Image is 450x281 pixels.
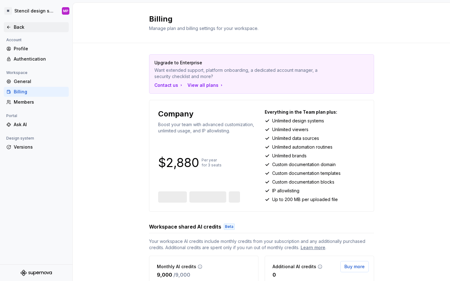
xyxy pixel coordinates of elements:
span: Buy more [344,264,365,270]
p: Per year for 3 seats [202,158,222,168]
p: IP allowlisting [272,188,299,194]
div: Workspace [4,69,30,76]
div: Back [14,24,66,30]
p: Unlimited design systems [272,118,324,124]
a: Ask AI [4,120,69,130]
button: MStencil design systemMP [1,4,71,18]
p: Monthly AI credits [157,264,196,270]
p: Everything in the Team plan plus: [265,109,365,115]
p: Custom documentation domain [272,161,336,168]
p: Unlimited brands [272,153,307,159]
p: Unlimited data sources [272,135,319,141]
p: Custom documentation blocks [272,179,334,185]
p: Unlimited viewers [272,126,308,133]
div: Authentication [14,56,66,62]
a: Learn more [301,244,325,251]
button: View all plans [187,82,224,88]
span: Your workspace AI credits include monthly credits from your subscription and any additionally pur... [149,238,374,251]
a: Back [4,22,69,32]
div: Members [14,99,66,105]
p: Custom documentation templates [272,170,341,176]
div: Account [4,36,24,44]
div: Profile [14,46,66,52]
a: General [4,76,69,86]
h2: Billing [149,14,367,24]
div: Design system [4,135,37,142]
p: Boost your team with advanced customization, unlimited usage, and IP allowlisting. [158,121,258,134]
svg: Supernova Logo [21,270,52,276]
button: Contact us [154,82,184,88]
p: Additional AI credits [272,264,316,270]
p: Want extended support, platform onboarding, a dedicated account manager, a security checklist and... [154,67,325,80]
p: 9,000 [157,271,172,279]
div: General [14,78,66,85]
a: Members [4,97,69,107]
p: / 9,000 [173,271,190,279]
button: Buy more [340,261,369,272]
p: 0 [272,271,276,279]
div: Ask AI [14,121,66,128]
h3: Workspace shared AI credits [149,223,221,230]
p: Up to 200 MB per uploaded file [272,196,338,203]
div: Portal [4,112,20,120]
p: Upgrade to Enterprise [154,60,325,66]
div: MP [63,8,68,13]
a: Billing [4,87,69,97]
span: Manage plan and billing settings for your workspace. [149,26,258,31]
div: Stencil design system [14,8,54,14]
p: Unlimited automation routines [272,144,332,150]
p: $2,880 [158,159,199,166]
div: Beta [224,224,235,230]
p: Company [158,109,193,119]
div: Billing [14,89,66,95]
div: M [4,7,12,15]
a: Authentication [4,54,69,64]
div: Versions [14,144,66,150]
a: Profile [4,44,69,54]
a: Versions [4,142,69,152]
